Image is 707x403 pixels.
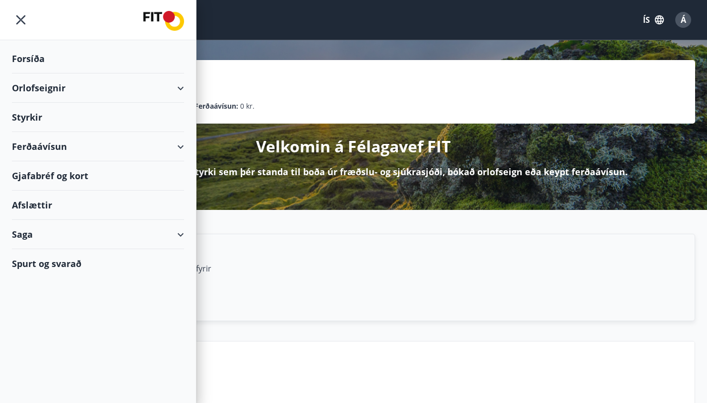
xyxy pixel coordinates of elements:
div: Orlofseignir [12,73,184,103]
span: 0 kr. [240,101,255,112]
div: Gjafabréf og kort [12,161,184,191]
button: Á [671,8,695,32]
div: Spurt og svarað [12,249,184,278]
div: Ferðaávísun [12,132,184,161]
div: Styrkir [12,103,184,132]
span: Á [681,14,686,25]
p: Næstu helgi [85,366,687,383]
p: Hér getur þú sótt um þá styrki sem þér standa til boða úr fræðslu- og sjúkrasjóði, bókað orlofsei... [80,165,628,178]
button: menu [12,11,30,29]
button: ÍS [638,11,669,29]
p: Velkomin á Félagavef FIT [256,135,451,157]
div: Forsíða [12,44,184,73]
div: Saga [12,220,184,249]
p: Ferðaávísun : [194,101,238,112]
img: union_logo [143,11,184,31]
div: Afslættir [12,191,184,220]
